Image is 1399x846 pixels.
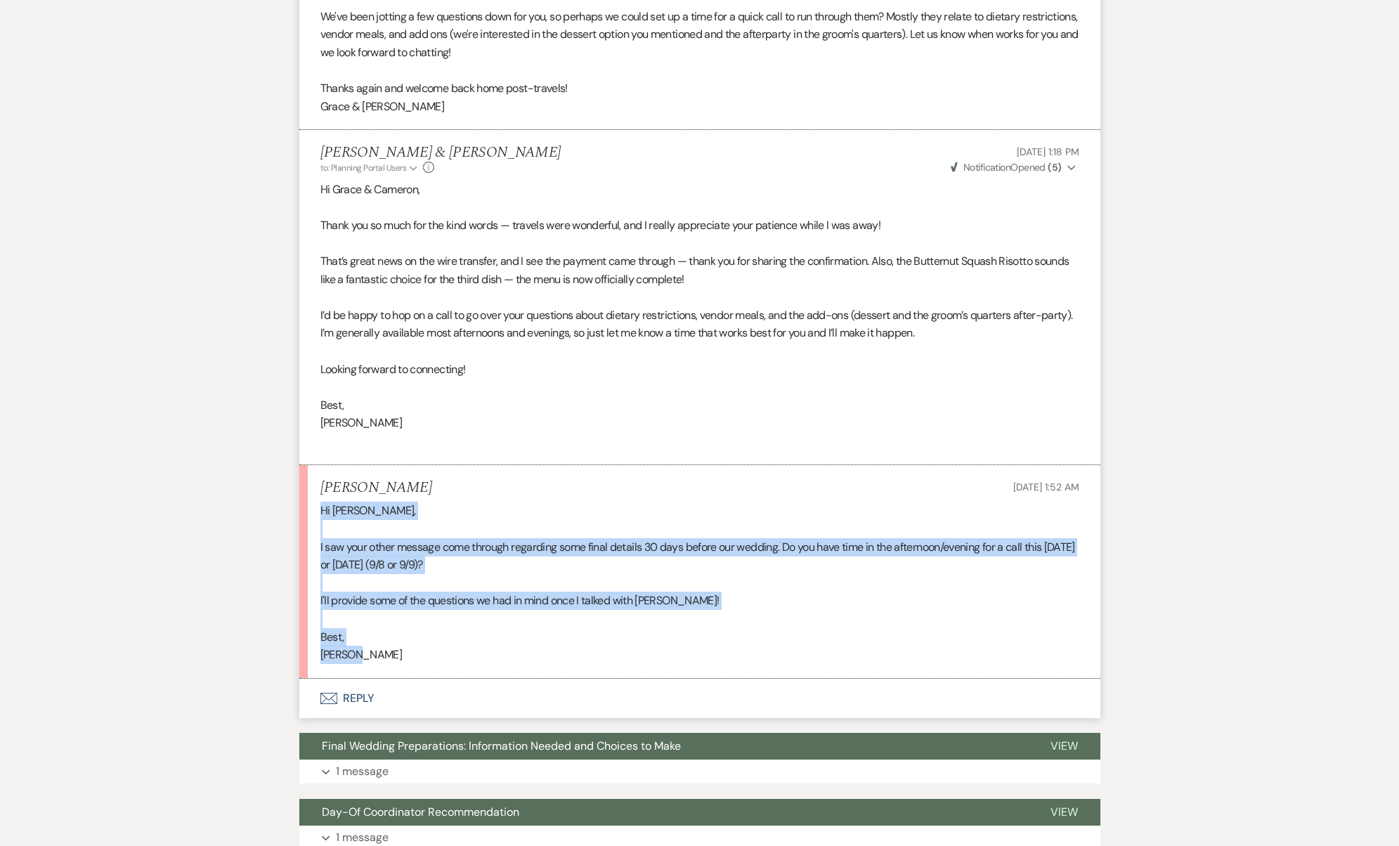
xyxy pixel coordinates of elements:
p: Hi Grace & Cameron, [320,181,1079,199]
span: View [1050,738,1078,753]
p: 1 message [336,762,389,781]
p: [PERSON_NAME] [320,414,1079,432]
p: Best, [320,396,1079,415]
button: Day-Of Coordinator Recommendation [299,799,1028,826]
button: View [1028,733,1100,760]
p: I saw your other message come through regarding some final details 30 days before our wedding. Do... [320,538,1079,574]
p: Hi [PERSON_NAME], [320,502,1079,520]
span: Opened [951,161,1062,174]
h5: [PERSON_NAME] & [PERSON_NAME] [320,144,561,162]
span: [DATE] 1:18 PM [1017,145,1079,158]
button: View [1028,799,1100,826]
button: Reply [299,679,1100,718]
button: to: Planning Portal Users [320,162,420,174]
span: Notification [963,161,1010,174]
p: I’d be happy to hop on a call to go over your questions about dietary restrictions, vendor meals,... [320,306,1079,342]
p: We've been jotting a few questions down for you, so perhaps we could set up a time for a quick ca... [320,8,1079,62]
p: Best, [320,628,1079,646]
span: Day-Of Coordinator Recommendation [322,805,519,819]
span: to: Planning Portal Users [320,162,407,174]
button: 1 message [299,760,1100,783]
p: Grace & [PERSON_NAME] [320,98,1079,116]
span: [DATE] 1:52 AM [1013,481,1079,493]
h5: [PERSON_NAME] [320,479,432,497]
span: Final Wedding Preparations: Information Needed and Choices to Make [322,738,681,753]
button: Final Wedding Preparations: Information Needed and Choices to Make [299,733,1028,760]
p: [PERSON_NAME] [320,646,1079,664]
p: That’s great news on the wire transfer, and I see the payment came through — thank you for sharin... [320,252,1079,288]
strong: ( 5 ) [1048,161,1061,174]
p: Thanks again and welcome back home post-travels! [320,79,1079,98]
button: NotificationOpened (5) [949,160,1079,175]
p: I'll provide some of the questions we had in mind once I talked with [PERSON_NAME]! [320,592,1079,610]
p: Thank you so much for the kind words — travels were wonderful, and I really appreciate your patie... [320,216,1079,235]
p: Looking forward to connecting! [320,360,1079,379]
span: View [1050,805,1078,819]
